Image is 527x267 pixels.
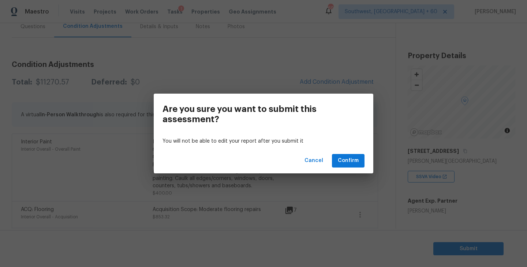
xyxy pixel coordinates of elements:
button: Confirm [332,154,365,168]
p: You will not be able to edit your report after you submit it [162,138,365,145]
span: Confirm [338,156,359,165]
button: Cancel [302,154,326,168]
h3: Are you sure you want to submit this assessment? [162,104,332,124]
span: Cancel [304,156,323,165]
